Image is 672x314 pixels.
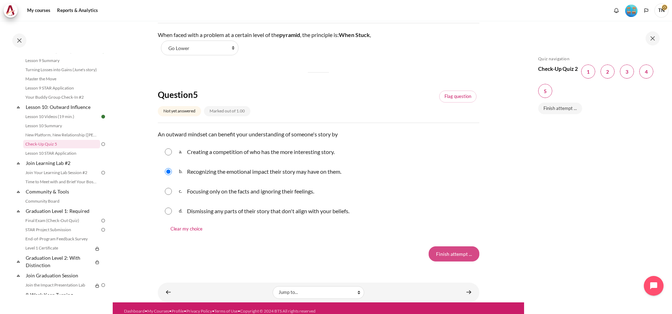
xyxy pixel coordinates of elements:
a: Level 1 Certificate [23,244,93,252]
img: To do [100,141,106,147]
p: Focusing only on the facts and ignoring their feelings. [187,187,314,196]
a: STAR Project Submission [23,226,100,234]
span: a. [179,146,186,158]
a: 3 [620,64,634,79]
span: Collapse [15,258,22,265]
p: Dismissing any parts of their story that don't align with your beliefs. [187,207,349,215]
a: Join Your Learning Lab Session #2 [23,168,100,177]
img: Architeck [6,5,15,16]
img: To do [100,227,106,233]
a: Check-Up Quiz 5 [23,140,100,148]
a: Lesson 10 Summary [23,122,100,130]
img: To do [100,217,106,224]
img: To do [100,282,106,288]
span: b. [179,166,186,177]
a: Terms of Use [214,308,238,314]
img: To do [100,170,106,176]
a: Join Learning Lab #2 [25,158,100,168]
div: Level #4 [625,4,637,17]
strong: When Stuck [339,31,370,38]
button: Languages [641,5,652,16]
a: Privacy Policy [186,308,212,314]
div: Show notification window with no new notifications [611,5,622,16]
div: When faced with a problem at a certain level of the , the principle is: , [158,29,479,55]
a: End-of-Program Feedback Survey [23,235,100,243]
a: Lesson 10 STAR Application [23,149,100,158]
a: 1 [581,64,595,79]
a: Community & Tools [25,187,100,196]
input: Finish attempt ... [429,246,479,261]
div: Marked out of 1.00 [204,106,250,116]
section: Blocks [538,56,657,118]
a: 5 [538,84,552,98]
a: Finish attempt ... [538,103,582,115]
span: TN [654,4,668,18]
a: 8-Week Keep Turning Outward Program [25,290,93,307]
a: Lesson 10 Videos (19 min.) [23,112,100,121]
h4: Question [158,89,291,100]
a: Clear my choice [163,222,210,236]
a: Master the Move [23,75,100,83]
a: Level #4 [622,4,640,17]
a: Time to Meet with and Brief Your Boss #2 [23,178,100,186]
h3: Check-Up Quiz 2 [538,64,578,74]
span: Collapse [15,188,22,195]
a: My courses [25,4,53,18]
span: Collapse [15,208,22,215]
img: Done [100,113,106,120]
a: Join Graduation Session [25,271,100,280]
span: Collapse [15,272,22,279]
a: New Platform, New Relationship ([PERSON_NAME]'s Story) [23,131,100,139]
img: Level #4 [625,5,637,17]
a: Lesson 9 STAR Application [23,84,100,92]
span: c. [179,186,186,197]
a: Your Buddy Group Check-In #2 [23,93,100,101]
a: 4 [639,64,653,79]
a: Profile [172,308,184,314]
p: Creating a competition of who has the more interesting story. [187,148,335,156]
a: Join the Impact Presentation Lab [23,281,93,289]
a: Graduation Level 1: Required [25,206,100,216]
a: Graduation Level 2: With Distinction [25,253,93,270]
a: Reports & Analytics [55,4,100,18]
span: d. [179,205,186,217]
a: ◄ New Platform, New Relationship (Sherene's Story) [161,285,175,299]
a: Community Board [23,197,100,205]
div: Not yet answered [158,106,201,116]
a: Final Exam (Check-Out Quiz) [23,216,100,225]
span: 5 [193,90,198,100]
a: Architeck Architeck [4,4,21,18]
a: User menu [654,4,668,18]
a: Turning Losses into Gains (June's story) [23,66,100,74]
span: Collapse [15,160,22,167]
span: Collapse [15,104,22,111]
a: Copyright © 2024 BTS All rights reserved [240,308,316,314]
a: 2 [601,64,615,79]
span: An outward mindset can benefit your understanding of someone's story by [158,131,338,137]
h5: Quiz navigation [538,56,657,62]
a: My Courses [147,308,169,314]
a: Lesson 10 STAR Application ► [462,285,476,299]
a: Lesson 9 Summary [23,56,100,65]
a: Flagged [439,91,477,103]
p: Recognizing the emotional impact their story may have on them. [187,167,341,176]
strong: pyramid [279,31,300,38]
a: Lesson 10: Outward Influence [25,102,100,112]
a: Dashboard [124,308,145,314]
